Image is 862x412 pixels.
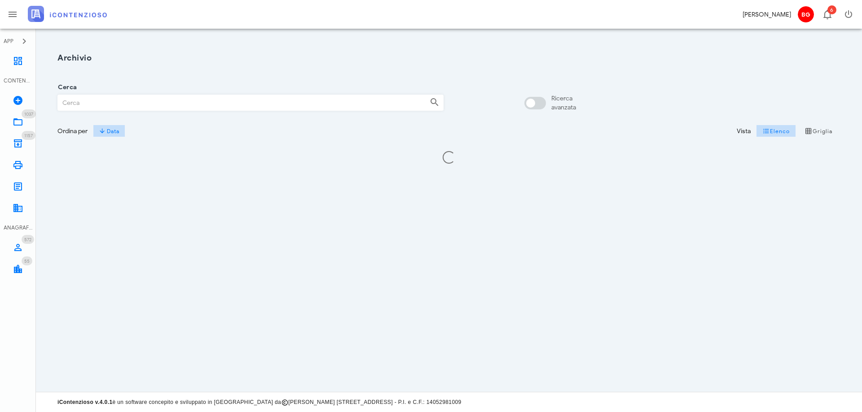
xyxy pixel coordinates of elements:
span: BG [798,6,814,22]
span: Elenco [762,127,790,134]
div: Ricerca avanzata [551,94,576,112]
span: Data [99,127,119,134]
span: Distintivo [827,5,836,14]
span: Distintivo [22,131,35,140]
span: Distintivo [22,235,34,244]
span: 1157 [24,133,33,139]
span: Griglia [805,127,833,134]
button: BG [795,4,816,25]
label: Cerca [55,83,77,92]
span: Distintivo [22,256,32,265]
div: CONTENZIOSO [4,77,32,85]
img: logo-text-2x.png [28,6,107,22]
div: Vista [737,126,751,136]
h1: Archivio [57,52,840,64]
div: Ordina per [57,126,88,136]
button: Data [93,125,125,137]
input: Cerca [58,95,422,110]
button: Distintivo [816,4,838,25]
span: 1037 [24,111,33,117]
button: Elenco [756,125,796,137]
div: [PERSON_NAME] [743,10,791,19]
span: Distintivo [22,109,36,118]
span: 55 [24,258,30,264]
span: 572 [24,237,31,243]
button: Griglia [800,125,839,137]
div: ANAGRAFICA [4,224,32,232]
strong: iContenzioso v.4.0.1 [57,399,112,405]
